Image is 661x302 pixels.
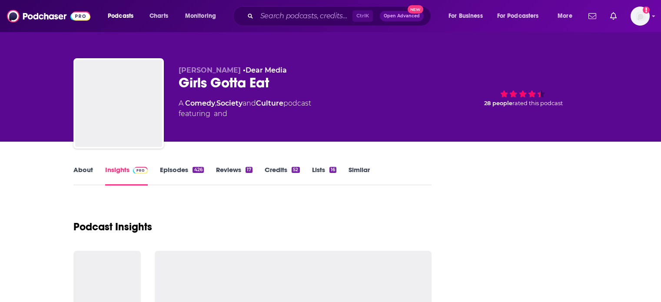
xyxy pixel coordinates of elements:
a: About [73,166,93,186]
a: Episodes426 [160,166,203,186]
div: 426 [193,167,203,173]
span: Logged in as SimonElement [631,7,650,26]
a: Show notifications dropdown [585,9,600,23]
div: 52 [292,167,299,173]
span: featuring [179,109,311,119]
div: 16 [329,167,336,173]
button: open menu [179,9,227,23]
button: Open AdvancedNew [380,11,424,21]
a: Comedy [185,99,215,107]
img: User Profile [631,7,650,26]
span: , [215,99,216,107]
a: InsightsPodchaser Pro [105,166,148,186]
img: Podchaser Pro [133,167,148,174]
span: For Podcasters [497,10,539,22]
span: rated this podcast [512,100,563,106]
span: [PERSON_NAME] [179,66,241,74]
div: A podcast [179,98,311,119]
span: • [243,66,287,74]
a: Culture [256,99,283,107]
span: Monitoring [185,10,216,22]
span: and [214,109,227,119]
svg: Add a profile image [643,7,650,13]
button: open menu [492,9,551,23]
a: Lists16 [312,166,336,186]
span: New [408,5,423,13]
button: Show profile menu [631,7,650,26]
span: and [242,99,256,107]
h1: Podcast Insights [73,220,152,233]
button: open menu [442,9,494,23]
span: Ctrl K [352,10,373,22]
span: For Business [448,10,483,22]
div: 28 peoplerated this podcast [458,66,588,120]
a: Society [216,99,242,107]
span: Charts [149,10,168,22]
button: open menu [102,9,145,23]
div: Search podcasts, credits, & more... [241,6,439,26]
span: 28 people [484,100,512,106]
img: Podchaser - Follow, Share and Rate Podcasts [7,8,90,24]
span: Open Advanced [384,14,420,18]
div: 17 [246,167,252,173]
a: Dear Media [246,66,287,74]
a: Similar [349,166,370,186]
a: Credits52 [265,166,299,186]
a: Charts [144,9,173,23]
span: Podcasts [108,10,133,22]
input: Search podcasts, credits, & more... [257,9,352,23]
a: Reviews17 [216,166,252,186]
button: open menu [551,9,583,23]
a: Show notifications dropdown [607,9,620,23]
span: More [558,10,572,22]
